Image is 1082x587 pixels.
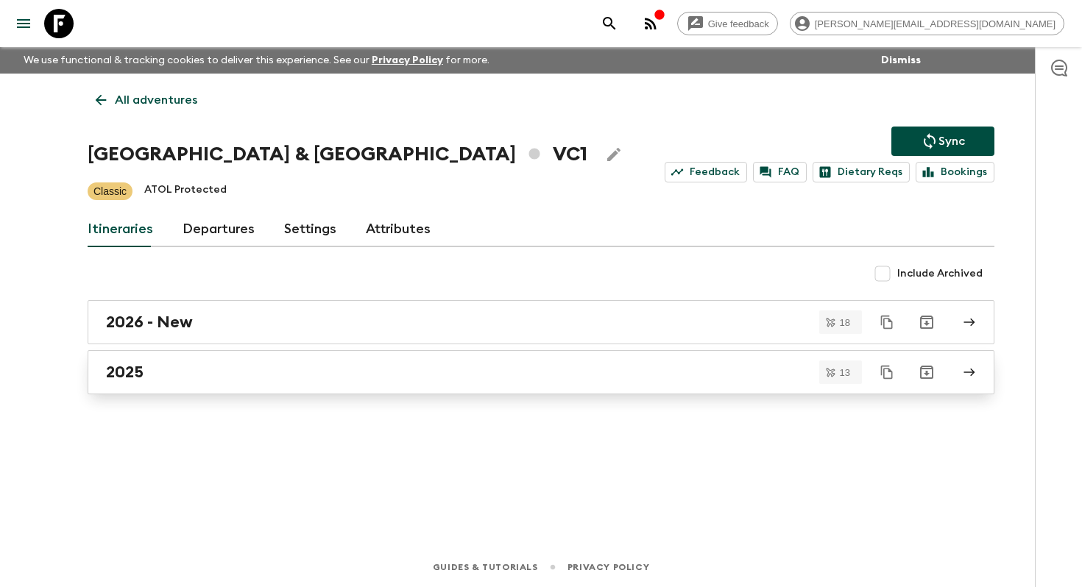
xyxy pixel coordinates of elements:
a: Feedback [665,162,747,182]
button: menu [9,9,38,38]
button: Sync adventure departures to the booking engine [891,127,994,156]
p: Sync [938,132,965,150]
a: Settings [284,212,336,247]
h2: 2025 [106,363,144,382]
span: [PERSON_NAME][EMAIL_ADDRESS][DOMAIN_NAME] [807,18,1064,29]
a: Dietary Reqs [813,162,910,182]
a: Departures [183,212,255,247]
a: Privacy Policy [372,55,443,65]
h2: 2026 - New [106,313,193,332]
button: Dismiss [877,50,924,71]
button: Edit Adventure Title [599,140,629,169]
a: Give feedback [677,12,778,35]
a: All adventures [88,85,205,115]
a: Privacy Policy [567,559,649,575]
a: Guides & Tutorials [433,559,538,575]
a: Bookings [916,162,994,182]
span: 18 [831,318,859,327]
button: Duplicate [874,309,900,335]
button: Archive [912,357,941,387]
button: search adventures [595,9,624,38]
a: 2025 [88,350,994,394]
p: All adventures [115,91,197,109]
button: Duplicate [874,359,900,385]
span: Give feedback [700,18,777,29]
a: Attributes [366,212,431,247]
button: Archive [912,307,941,337]
span: Include Archived [897,266,983,281]
p: Classic [93,184,127,199]
h1: [GEOGRAPHIC_DATA] & [GEOGRAPHIC_DATA] VC1 [88,140,587,169]
div: [PERSON_NAME][EMAIL_ADDRESS][DOMAIN_NAME] [790,12,1064,35]
p: We use functional & tracking cookies to deliver this experience. See our for more. [18,47,495,74]
a: FAQ [753,162,807,182]
p: ATOL Protected [144,182,227,200]
span: 13 [831,368,859,377]
a: 2026 - New [88,300,994,344]
a: Itineraries [88,212,153,247]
